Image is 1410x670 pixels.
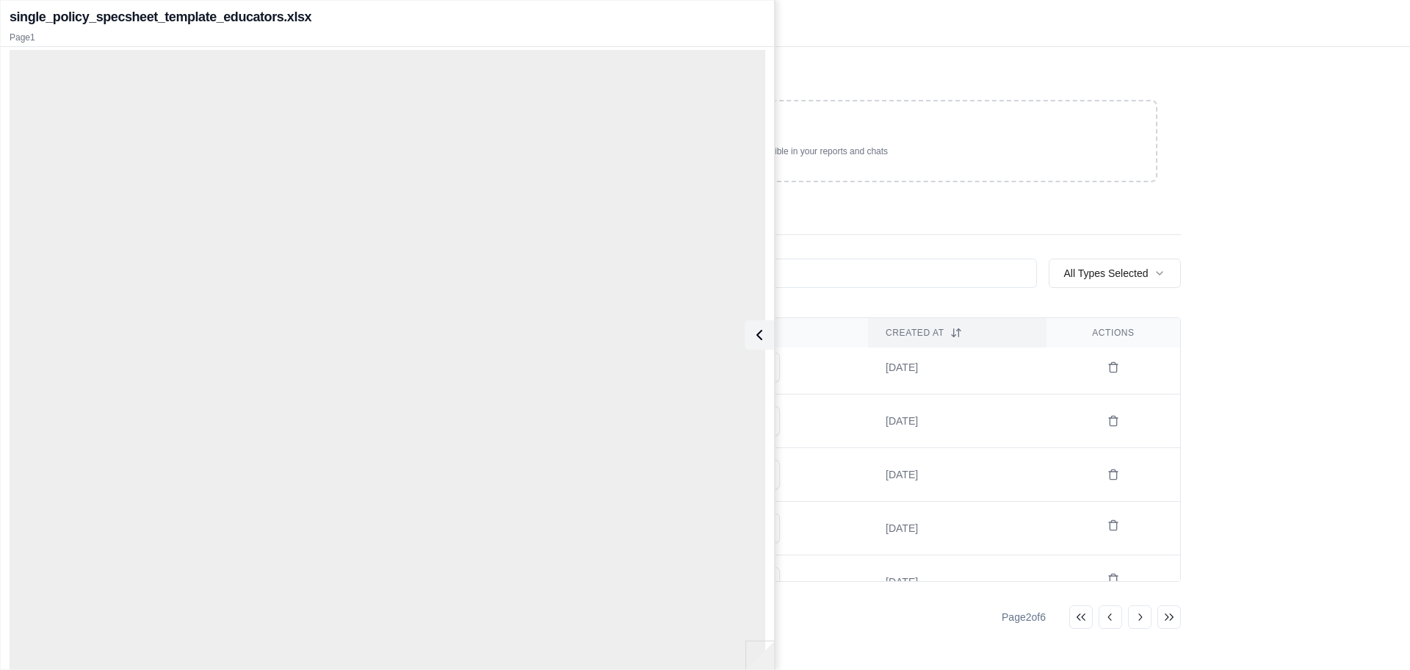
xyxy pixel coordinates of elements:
[868,502,1046,555] td: [DATE]
[886,327,1029,339] div: Created At
[868,448,1046,502] td: [DATE]
[1102,514,1125,537] button: Delete PGU Triumph Schools.pdf
[1102,409,1125,433] button: Delete single_policy_specsheet_template_educators.xlsx
[1002,610,1046,624] div: Page 2 of 6
[1064,266,1149,281] span: All Types Selected
[1102,463,1125,486] button: Delete Triumph Schools Lexington.pdf
[1046,318,1180,348] th: Actions
[868,555,1046,609] td: [DATE]
[868,341,1046,395] td: [DATE]
[1049,259,1181,288] button: All Types Selected
[1102,567,1125,591] button: Delete 90502-Q7718800-01.pdf
[868,395,1046,448] td: [DATE]
[10,32,765,43] p: Page 1
[10,7,311,27] h2: single_policy_specsheet_template_educators.xlsx
[1102,356,1125,379] button: Delete single_policy_specsheet_template_educators.xlsx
